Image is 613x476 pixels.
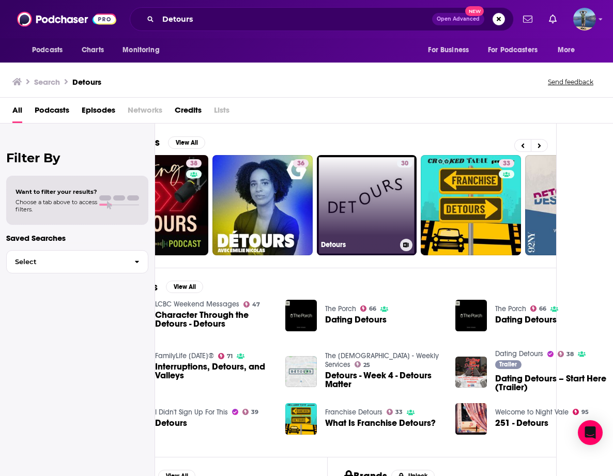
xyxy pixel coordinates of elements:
[495,349,543,358] a: Dating Detours
[325,315,387,324] a: Dating Detours
[325,419,436,427] a: What Is Franchise Detours?
[155,300,239,309] a: LCBC Weekend Messages
[499,361,517,367] span: Trailer
[7,258,126,265] span: Select
[122,43,159,57] span: Monitoring
[251,410,258,414] span: 39
[325,408,382,417] a: Franchise Detours
[545,10,561,28] a: Show notifications dropdown
[130,7,514,31] div: Search podcasts, credits, & more...
[455,357,487,388] img: Dating Detours – Start Here (Trailer)
[395,410,403,414] span: 33
[128,102,162,123] span: Networks
[428,43,469,57] span: For Business
[285,403,317,435] a: What Is Franchise Detours?
[465,6,484,16] span: New
[360,305,377,312] a: 66
[421,40,482,60] button: open menu
[495,408,569,417] a: Welcome to Night Vale
[325,351,439,369] a: The Summit Church - Weekly Services
[397,159,412,167] a: 30
[432,13,484,25] button: Open AdvancedNew
[481,40,553,60] button: open menu
[387,409,403,415] a: 33
[550,40,588,60] button: open menu
[155,311,273,328] a: Character Through the Detours - Detours
[6,250,148,273] button: Select
[16,198,97,213] span: Choose a tab above to access filters.
[155,408,228,417] a: I Didn't Sign Up For This
[573,409,589,415] a: 95
[558,43,575,57] span: More
[495,419,548,427] a: 251 - Detours
[401,159,408,169] span: 30
[573,8,596,30] span: Logged in as matt44812
[242,409,259,415] a: 39
[488,43,538,57] span: For Podcasters
[214,102,229,123] span: Lists
[495,374,613,392] a: Dating Detours – Start Here (Trailer)
[17,9,116,29] img: Podchaser - Follow, Share and Rate Podcasts
[82,43,104,57] span: Charts
[325,304,356,313] a: The Porch
[363,363,370,367] span: 25
[495,304,526,313] a: The Porch
[495,315,557,324] span: Dating Detours
[355,361,371,367] a: 25
[293,159,309,167] a: 36
[545,78,596,86] button: Send feedback
[115,136,205,149] a: PodcastsView All
[82,102,115,123] span: Episodes
[566,352,574,357] span: 38
[218,353,233,359] a: 71
[558,351,574,357] a: 38
[168,136,205,149] button: View All
[325,371,443,389] a: Detours - Week 4 - Detours Matter
[109,155,209,255] a: 38
[455,300,487,331] img: Dating Detours
[155,419,187,427] a: Detours
[530,305,547,312] a: 66
[34,77,60,87] h3: Search
[25,40,76,60] button: open menu
[317,155,417,255] a: 30Detours
[421,155,521,255] a: 33
[6,233,148,243] p: Saved Searches
[578,420,603,445] div: Open Intercom Messenger
[285,300,317,331] a: Dating Detours
[32,43,63,57] span: Podcasts
[503,159,510,169] span: 33
[369,306,376,311] span: 66
[115,40,173,60] button: open menu
[285,356,317,388] img: Detours - Week 4 - Detours Matter
[155,362,273,380] span: Interruptions, Detours, and Valleys
[35,102,69,123] a: Podcasts
[321,240,396,249] h3: Detours
[539,306,546,311] span: 66
[158,11,432,27] input: Search podcasts, credits, & more...
[297,159,304,169] span: 36
[499,159,514,167] a: 33
[115,281,203,294] a: EpisodesView All
[519,10,537,28] a: Show notifications dropdown
[437,17,480,22] span: Open Advanced
[72,77,101,87] h3: Detours
[6,150,148,165] h2: Filter By
[186,159,202,167] a: 38
[166,281,203,293] button: View All
[455,403,487,435] a: 251 - Detours
[243,301,260,308] a: 47
[581,410,589,414] span: 95
[175,102,202,123] a: Credits
[212,155,313,255] a: 36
